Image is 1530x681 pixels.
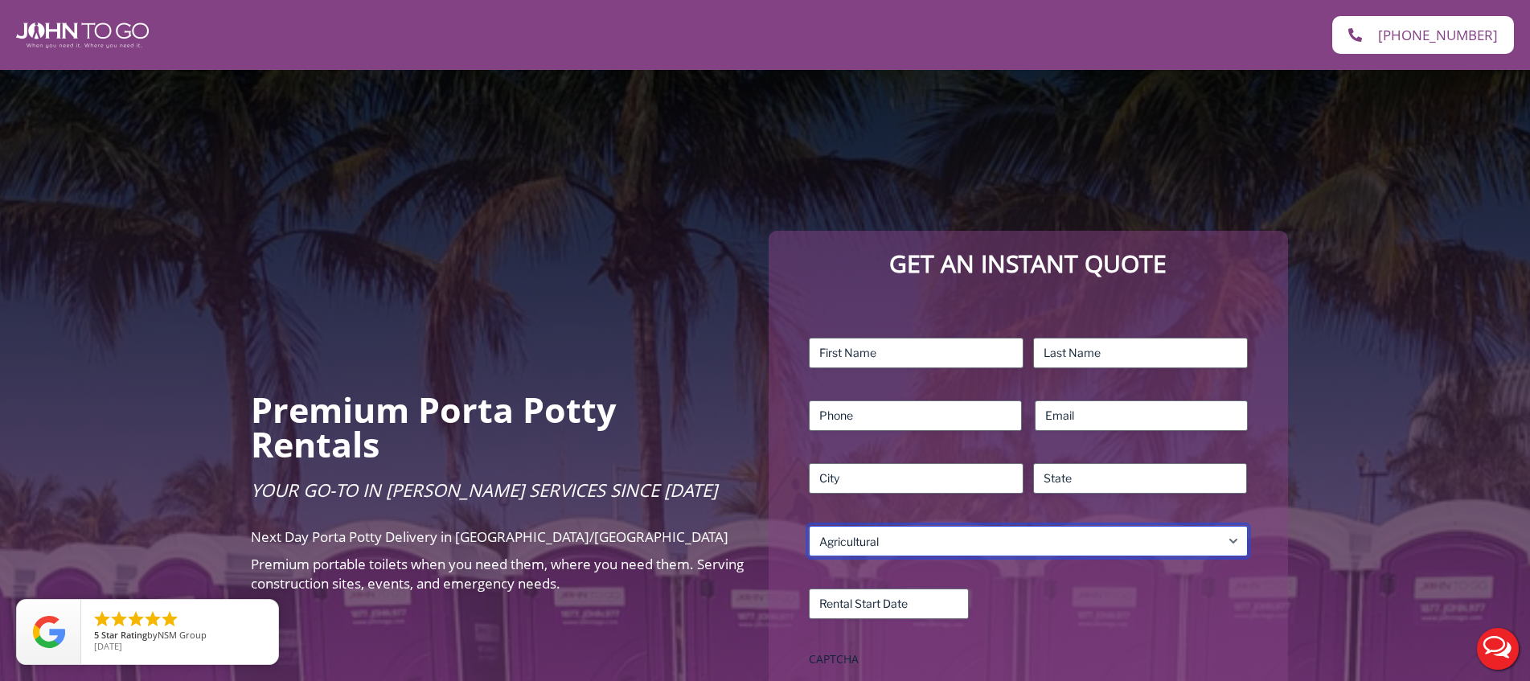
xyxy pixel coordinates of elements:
[101,629,147,641] span: Star Rating
[1033,463,1248,494] input: State
[143,609,162,629] li: 
[94,630,265,642] span: by
[16,23,149,48] img: John To Go
[251,527,728,546] span: Next Day Porta Potty Delivery in [GEOGRAPHIC_DATA]/[GEOGRAPHIC_DATA]
[92,609,112,629] li: 
[1332,16,1514,54] a: [PHONE_NUMBER]
[809,589,969,619] input: Rental Start Date
[158,629,207,641] span: NSM Group
[809,463,1023,494] input: City
[1378,28,1498,42] span: [PHONE_NUMBER]
[1035,400,1248,431] input: Email
[160,609,179,629] li: 
[809,651,1247,667] label: CAPTCHA
[94,629,99,641] span: 5
[126,609,146,629] li: 
[251,555,744,593] span: Premium portable toilets when you need them, where you need them. Serving construction sites, eve...
[109,609,129,629] li: 
[251,392,745,462] h2: Premium Porta Potty Rentals
[33,616,65,648] img: Review Rating
[94,640,122,652] span: [DATE]
[785,247,1271,281] p: Get an Instant Quote
[251,478,717,502] span: Your Go-To in [PERSON_NAME] Services Since [DATE]
[809,338,1023,368] input: First Name
[809,400,1022,431] input: Phone
[1466,617,1530,681] button: Live Chat
[1033,338,1248,368] input: Last Name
